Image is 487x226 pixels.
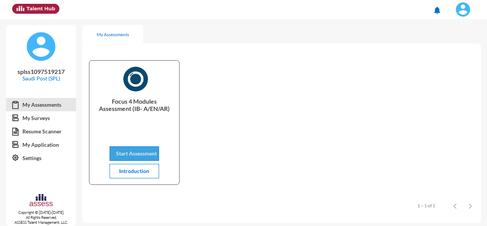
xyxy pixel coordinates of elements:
a: My Assessments [6,98,76,112]
p: splss1097519217 [12,68,70,75]
a: Settings [6,151,76,165]
a: Resume Scanner [6,125,76,138]
p: Copyright © [DATE]-[DATE]. All Rights Reserved. ASSESS Talent Management, LLC. [6,210,76,225]
img: default%20profile%20image.svg [26,31,56,62]
button: Next page [463,198,478,213]
img: assesscompany-logo.png [29,193,53,208]
span: Introduction [119,168,149,174]
a: My Surveys [6,111,76,125]
button: Introduction [110,164,159,178]
p: Focus 4 Modules Assessment (IB- A/EN/AR) [95,98,173,128]
a: Start Assessment [110,150,159,157]
div: 1 – 1 of 1 [417,203,435,208]
button: Start Assessment [110,146,159,161]
button: Previous page [447,198,463,213]
p: Saudi Post (SPL) [12,75,70,82]
img: AR)_1730316400291 [123,67,148,91]
span: Start Assessment [116,150,157,157]
mat-icon: notifications [433,6,442,15]
div: My Assessments [97,32,129,37]
a: My Application [6,138,76,152]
